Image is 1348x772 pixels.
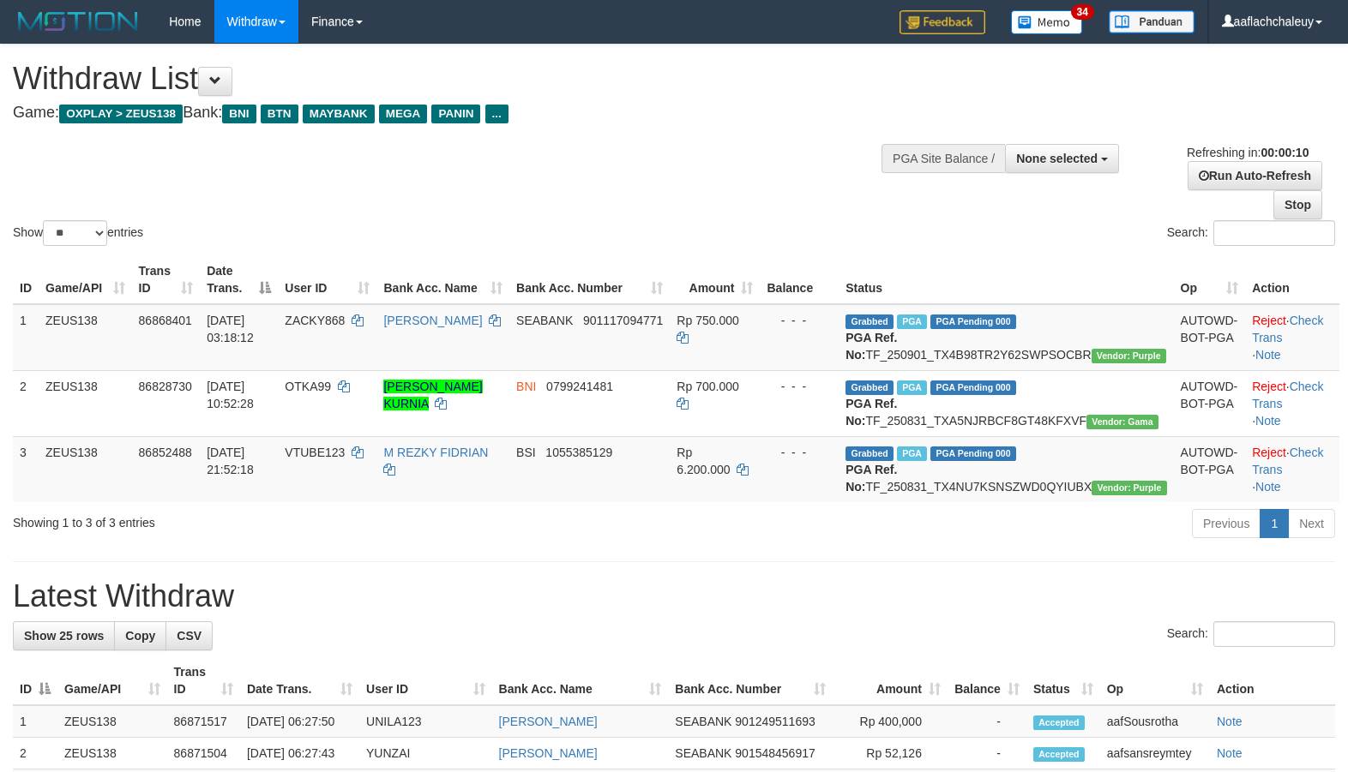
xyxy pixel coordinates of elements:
[39,436,132,502] td: ZEUS138
[1192,509,1261,538] a: Previous
[285,314,345,327] span: ZACKY868
[1288,509,1335,538] a: Next
[207,314,254,344] span: [DATE] 03:18:12
[839,436,1173,502] td: TF_250831_TX4NU7KSNSZWD0QYIUBX
[1016,152,1098,165] span: None selected
[13,621,115,650] a: Show 25 rows
[499,715,598,728] a: [PERSON_NAME]
[13,370,39,436] td: 2
[546,380,613,393] span: Copy 0799241481 to clipboard
[846,397,897,428] b: PGA Ref. No:
[1092,349,1166,363] span: Vendor URL: https://trx4.1velocity.biz
[1245,255,1339,304] th: Action
[125,629,155,643] span: Copy
[767,378,832,395] div: - - -
[930,446,1016,461] span: PGA Pending
[114,621,166,650] a: Copy
[735,746,815,760] span: Copy 901548456917 to clipboard
[1092,481,1166,495] span: Vendor URL: https://trx4.1velocity.biz
[1261,146,1309,159] strong: 00:00:10
[167,738,240,769] td: 86871504
[1255,348,1281,362] a: Note
[485,105,509,123] span: ...
[930,314,1016,329] span: PGA Pending
[39,255,132,304] th: Game/API: activate to sort column ascending
[846,314,894,329] span: Grabbed
[1245,436,1339,502] td: · ·
[492,656,669,705] th: Bank Acc. Name: activate to sort column ascending
[1174,436,1246,502] td: AUTOWD-BOT-PGA
[13,656,57,705] th: ID: activate to sort column descending
[516,380,536,393] span: BNI
[509,255,670,304] th: Bank Acc. Number: activate to sort column ascending
[1255,414,1281,428] a: Note
[900,10,985,34] img: Feedback.jpg
[1033,747,1085,762] span: Accepted
[167,656,240,705] th: Trans ID: activate to sort column ascending
[59,105,183,123] span: OXPLAY > ZEUS138
[57,738,167,769] td: ZEUS138
[1187,146,1309,159] span: Refreshing in:
[1011,10,1083,34] img: Button%20Memo.svg
[930,380,1016,395] span: PGA Pending
[57,705,167,738] td: ZEUS138
[846,331,897,362] b: PGA Ref. No:
[285,380,331,393] span: OTKA99
[677,380,738,393] span: Rp 700.000
[545,446,612,459] span: Copy 1055385129 to clipboard
[1100,705,1210,738] td: aafSousrotha
[1005,144,1119,173] button: None selected
[897,380,927,395] span: Marked by aafsreyleap
[839,370,1173,436] td: TF_250831_TXA5NJRBCF8GT48KFXVF
[839,255,1173,304] th: Status
[383,446,488,459] a: M REZKY FIDRIAN
[359,705,492,738] td: UNILA123
[285,446,345,459] span: VTUBE123
[833,656,948,705] th: Amount: activate to sort column ascending
[583,314,663,327] span: Copy 901117094771 to clipboard
[240,705,359,738] td: [DATE] 06:27:50
[359,738,492,769] td: YUNZAI
[13,436,39,502] td: 3
[24,629,104,643] span: Show 25 rows
[735,715,815,728] span: Copy 901249511693 to clipboard
[1217,715,1243,728] a: Note
[1174,255,1246,304] th: Op: activate to sort column ascending
[1026,656,1100,705] th: Status: activate to sort column ascending
[13,738,57,769] td: 2
[1217,746,1243,760] a: Note
[1252,314,1286,327] a: Reject
[207,380,254,410] span: [DATE] 10:52:28
[1210,656,1335,705] th: Action
[1086,415,1158,429] span: Vendor URL: https://trx31.1velocity.biz
[1071,4,1094,20] span: 34
[767,444,832,461] div: - - -
[846,463,897,494] b: PGA Ref. No:
[833,705,948,738] td: Rp 400,000
[132,255,201,304] th: Trans ID: activate to sort column ascending
[1100,738,1210,769] td: aafsansreymtey
[43,220,107,246] select: Showentries
[359,656,492,705] th: User ID: activate to sort column ascending
[13,220,143,246] label: Show entries
[165,621,213,650] a: CSV
[897,314,927,329] span: Marked by aaftrukkakada
[13,507,549,531] div: Showing 1 to 3 of 3 entries
[261,105,298,123] span: BTN
[13,304,39,371] td: 1
[897,446,927,461] span: Marked by aafsolysreylen
[670,255,760,304] th: Amount: activate to sort column ascending
[1245,304,1339,371] td: · ·
[39,304,132,371] td: ZEUS138
[240,738,359,769] td: [DATE] 06:27:43
[1252,314,1323,344] a: Check Trans
[1252,446,1323,476] a: Check Trans
[1213,621,1335,647] input: Search:
[376,255,509,304] th: Bank Acc. Name: activate to sort column ascending
[383,314,482,327] a: [PERSON_NAME]
[1260,509,1289,538] a: 1
[13,105,882,122] h4: Game: Bank:
[675,715,731,728] span: SEABANK
[1109,10,1195,33] img: panduan.png
[167,705,240,738] td: 86871517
